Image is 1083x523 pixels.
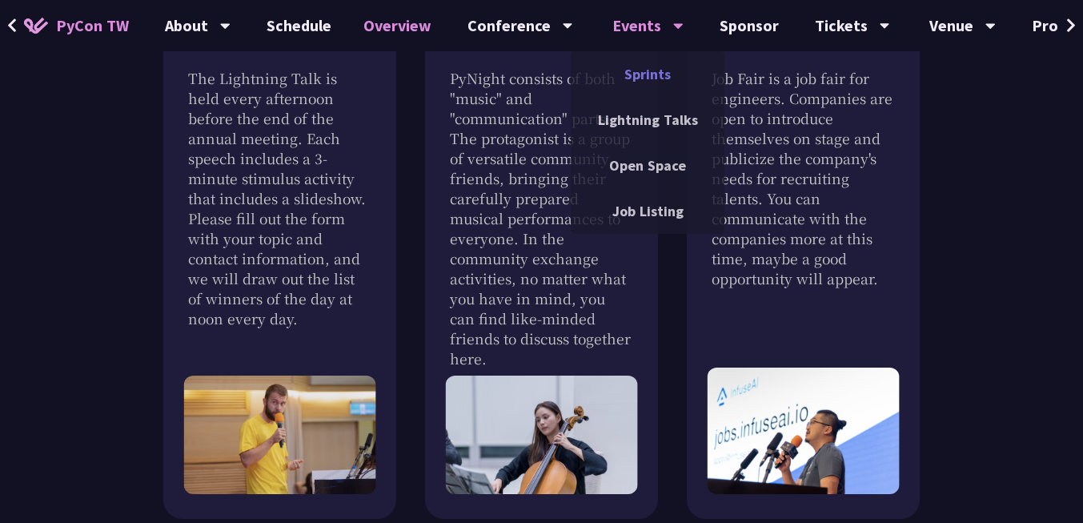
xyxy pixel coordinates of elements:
img: Job Fair [707,368,900,494]
p: Job Fair is a job fair for engineers. Companies are open to introduce themselves on stage and pub... [712,68,895,288]
a: Sprints [571,55,724,93]
a: Job Listing [571,192,724,230]
span: PyCon TW [56,14,129,38]
img: PyNight [445,376,638,494]
a: Open Space [571,147,724,184]
p: PyNight consists of both "music" and "communication" parts. The protagonist is a group of versati... [450,68,633,368]
img: Home icon of PyCon TW 2025 [24,18,48,34]
p: The Lightning Talk is held every afternoon before the end of the annual meeting. Each speech incl... [188,68,371,328]
a: Lightning Talks [571,101,724,139]
img: Lightning Talk [183,376,376,494]
a: PyCon TW [8,6,145,46]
